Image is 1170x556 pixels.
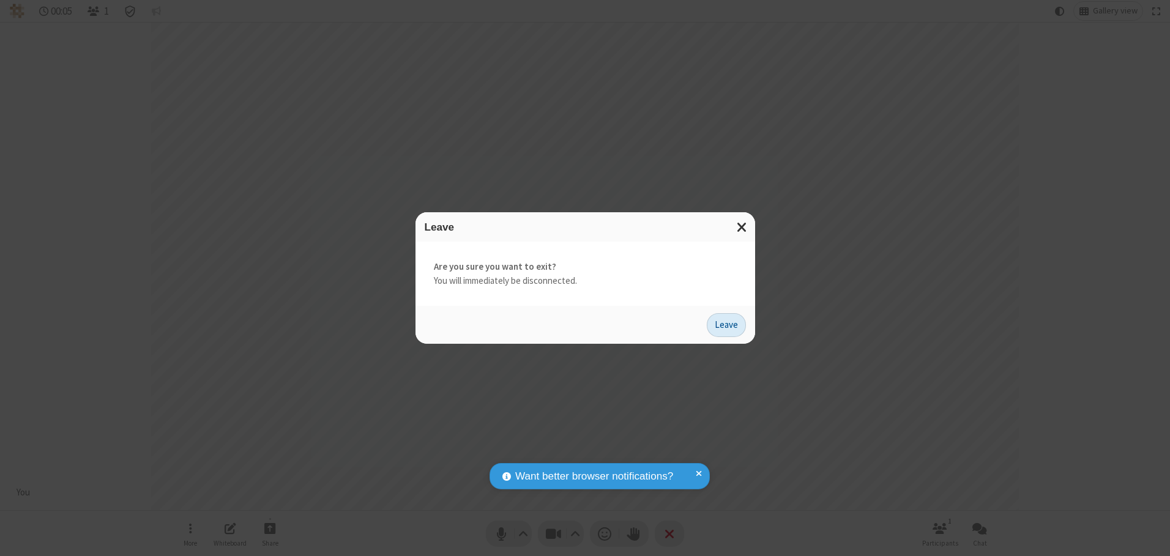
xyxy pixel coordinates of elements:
button: Close modal [729,212,755,242]
div: You will immediately be disconnected. [415,242,755,306]
h3: Leave [425,221,746,233]
button: Leave [707,313,746,338]
strong: Are you sure you want to exit? [434,260,737,274]
span: Want better browser notifications? [515,469,673,484]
